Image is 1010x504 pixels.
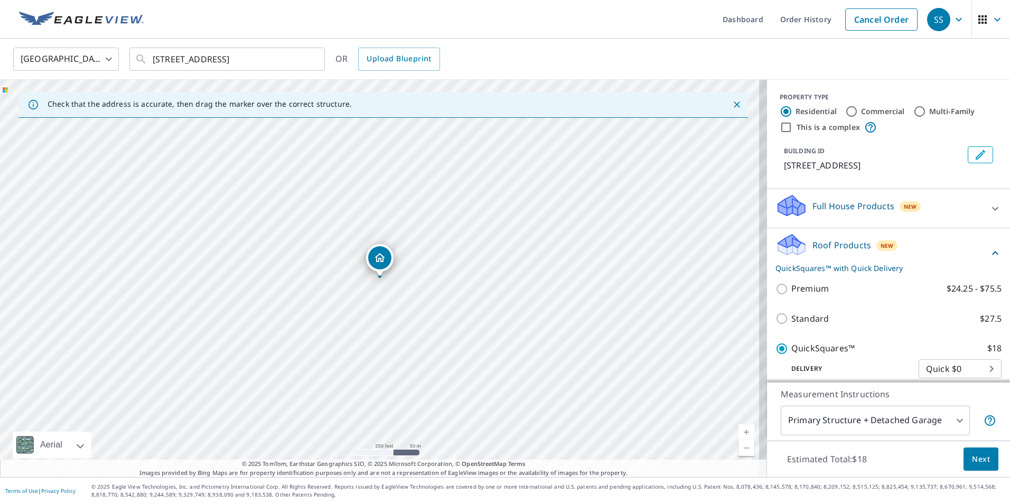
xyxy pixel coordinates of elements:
p: $24.25 - $75.5 [947,282,1002,295]
div: Aerial [37,432,66,458]
a: Terms [508,460,526,468]
span: Next [972,453,990,466]
label: Multi-Family [929,106,975,117]
div: Dropped pin, building 1, Residential property, 3324 E Javelina Ave Mesa, AZ 85204 [366,244,394,277]
button: Close [730,98,744,111]
p: Premium [791,282,829,295]
div: Full House ProductsNew [775,193,1002,223]
div: Primary Structure + Detached Garage [781,406,970,435]
input: Search by address or latitude-longitude [153,44,303,74]
a: Cancel Order [845,8,918,31]
div: Quick $0 [919,354,1002,384]
span: Upload Blueprint [367,52,431,66]
div: OR [335,48,440,71]
a: Privacy Policy [41,487,76,494]
label: Residential [796,106,837,117]
p: QuickSquares™ [791,342,855,355]
a: Terms of Use [5,487,38,494]
a: Current Level 17, Zoom In [738,424,754,440]
p: | [5,488,76,494]
p: © 2025 Eagle View Technologies, Inc. and Pictometry International Corp. All Rights Reserved. Repo... [91,483,1005,499]
span: Your report will include the primary structure and a detached garage if one exists. [984,414,996,427]
p: Estimated Total: $18 [779,447,875,471]
div: Aerial [13,432,91,458]
a: Current Level 17, Zoom Out [738,440,754,456]
span: New [881,241,894,250]
p: [STREET_ADDRESS] [784,159,964,172]
p: Roof Products [812,239,871,251]
p: QuickSquares™ with Quick Delivery [775,263,989,274]
button: Next [964,447,998,471]
p: $27.5 [980,312,1002,325]
label: Commercial [861,106,905,117]
a: OpenStreetMap [462,460,506,468]
div: [GEOGRAPHIC_DATA] [13,44,119,74]
p: Delivery [775,364,919,374]
p: Full House Products [812,200,894,212]
span: © 2025 TomTom, Earthstar Geographics SIO, © 2025 Microsoft Corporation, © [242,460,526,469]
p: BUILDING ID [784,146,825,155]
a: Upload Blueprint [358,48,439,71]
div: PROPERTY TYPE [780,92,997,102]
button: Edit building 1 [968,146,993,163]
label: This is a complex [797,122,860,133]
div: SS [927,8,950,31]
div: Roof ProductsNewQuickSquares™ with Quick Delivery [775,232,1002,274]
span: New [904,202,917,211]
p: $18 [987,342,1002,355]
p: Measurement Instructions [781,388,996,400]
img: EV Logo [19,12,144,27]
p: Standard [791,312,829,325]
p: Check that the address is accurate, then drag the marker over the correct structure. [48,99,352,109]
